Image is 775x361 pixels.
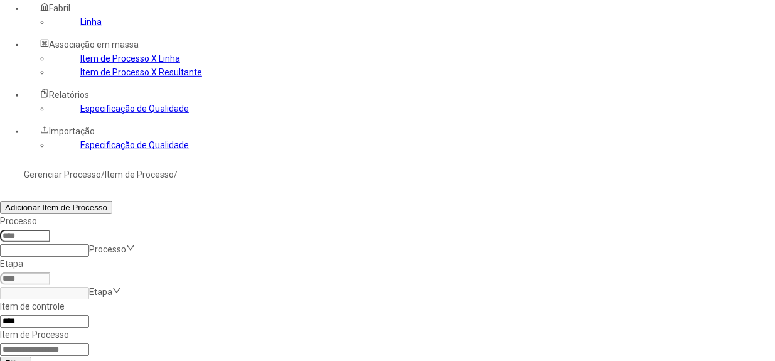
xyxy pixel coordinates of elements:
a: Especificação de Qualidade [80,104,189,114]
nz-select-placeholder: Etapa [89,287,112,297]
a: Item de Processo [105,170,174,180]
span: Associação em massa [49,40,139,50]
a: Item de Processo X Resultante [80,67,202,77]
a: Gerenciar Processo [24,170,101,180]
nz-select-placeholder: Processo [89,244,126,254]
span: Relatórios [49,90,89,100]
a: Especificação de Qualidade [80,140,189,150]
span: Adicionar Item de Processo [5,203,107,212]
span: Importação [49,126,95,136]
a: Linha [80,17,102,27]
nz-breadcrumb-separator: / [101,170,105,180]
a: Item de Processo X Linha [80,53,180,63]
nz-breadcrumb-separator: / [174,170,178,180]
span: Fabril [49,3,70,13]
